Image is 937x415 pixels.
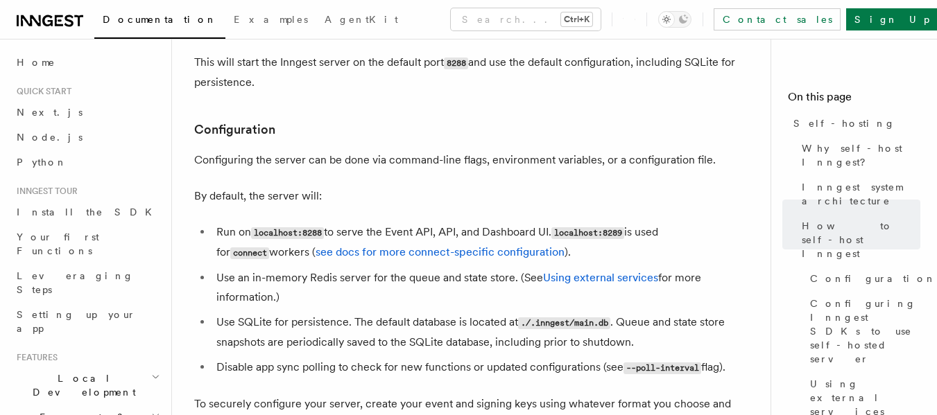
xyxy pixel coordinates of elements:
[11,150,163,175] a: Python
[234,14,308,25] span: Examples
[17,309,136,334] span: Setting up your app
[17,206,160,218] span: Install the SDK
[796,213,920,266] a: How to self-host Inngest
[805,266,920,291] a: Configuration
[212,357,749,378] li: Disable app sync polling to check for new functions or updated configurations (see flag).
[212,222,749,263] li: Run on to serve the Event API, API, and Dashboard UI. is used for workers ( ).
[212,268,749,307] li: Use an in-memory Redis server for the queue and state store. (See for more information.)
[11,224,163,263] a: Your first Functions
[11,186,78,197] span: Inngest tour
[225,4,316,37] a: Examples
[714,8,841,30] a: Contact sales
[624,362,701,374] code: --poll-interval
[325,14,398,25] span: AgentKit
[451,8,601,30] button: Search...Ctrl+K
[796,175,920,213] a: Inngest system architecture
[17,55,55,69] span: Home
[316,4,406,37] a: AgentKit
[11,352,58,363] span: Features
[788,89,920,111] h4: On this page
[17,231,99,256] span: Your first Functions
[194,186,749,206] p: By default, the server will:
[810,297,920,366] span: Configuring Inngest SDKs to use self-hosted server
[17,132,83,143] span: Node.js
[805,291,920,371] a: Configuring Inngest SDKs to use self-hosted server
[796,136,920,175] a: Why self-host Inngest?
[810,272,936,285] span: Configuration
[103,14,217,25] span: Documentation
[543,271,658,284] a: Using external services
[11,263,163,302] a: Leveraging Steps
[316,245,565,258] a: see docs for more connect-specific configuration
[788,111,920,136] a: Self-hosting
[658,11,691,28] button: Toggle dark mode
[444,58,468,69] code: 8288
[194,53,749,92] p: This will start the Inngest server on the default port and use the default configuration, includi...
[11,50,163,75] a: Home
[17,270,134,295] span: Leveraging Steps
[561,12,592,26] kbd: Ctrl+K
[802,180,920,208] span: Inngest system architecture
[194,120,275,139] a: Configuration
[194,150,749,170] p: Configuring the server can be done via command-line flags, environment variables, or a configurat...
[11,366,163,405] button: Local Development
[11,200,163,224] a: Install the SDK
[11,371,151,399] span: Local Development
[11,302,163,341] a: Setting up your app
[551,227,624,239] code: localhost:8289
[230,247,269,259] code: connect
[251,227,324,239] code: localhost:8288
[11,100,163,125] a: Next.js
[802,141,920,169] span: Why self-host Inngest?
[212,312,749,352] li: Use SQLite for persistence. The default database is located at . Queue and state store snapshots ...
[802,219,920,261] span: How to self-host Inngest
[518,317,610,329] code: ./.inngest/main.db
[17,157,67,168] span: Python
[11,125,163,150] a: Node.js
[94,4,225,39] a: Documentation
[793,116,895,130] span: Self-hosting
[17,107,83,118] span: Next.js
[11,86,71,97] span: Quick start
